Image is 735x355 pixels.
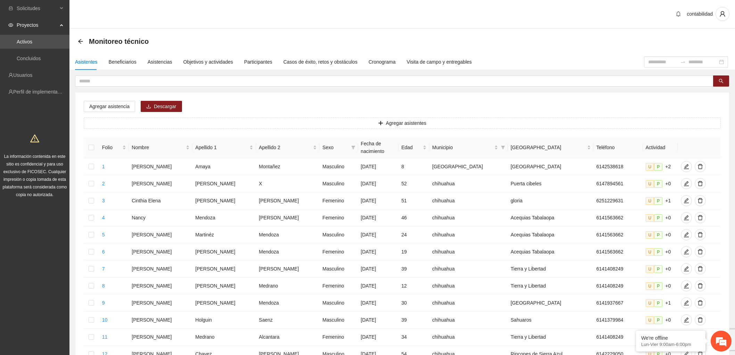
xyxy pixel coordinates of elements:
[508,226,594,243] td: Acequias Tabalaopa
[102,249,105,255] a: 6
[192,243,256,260] td: [PERSON_NAME]
[358,260,399,277] td: [DATE]
[192,192,256,209] td: [PERSON_NAME]
[154,103,176,110] span: Descargar
[646,299,654,307] span: U
[429,295,508,312] td: chihuahua
[643,175,678,192] td: +0
[183,58,233,66] div: Objetivos y actividades
[256,312,320,329] td: Saenz
[654,248,662,256] span: P
[681,317,692,323] span: edit
[102,317,108,323] a: 10
[508,295,594,312] td: [GEOGRAPHIC_DATA]
[681,198,692,203] span: edit
[320,260,358,277] td: Masculino
[398,175,429,192] td: 52
[398,243,429,260] td: 19
[256,295,320,312] td: Mendoza
[358,243,399,260] td: [DATE]
[681,232,692,237] span: edit
[102,144,121,151] span: Folio
[256,277,320,295] td: Medrano
[320,329,358,346] td: Femenino
[508,192,594,209] td: gloria
[320,277,358,295] td: Femenino
[713,75,729,87] button: search
[654,180,662,188] span: P
[75,58,98,66] div: Asistentes
[129,295,192,312] td: [PERSON_NAME]
[320,158,358,175] td: Masculino
[13,89,67,95] a: Perfil de implementadora
[695,297,706,308] button: delete
[654,231,662,239] span: P
[429,226,508,243] td: chihuahua
[594,295,643,312] td: 6141937667
[719,79,724,84] span: search
[99,137,129,158] th: Folio
[256,260,320,277] td: [PERSON_NAME]
[695,266,705,272] span: delete
[256,137,320,158] th: Apellido 2
[681,280,692,291] button: edit
[17,39,32,45] a: Activos
[30,134,39,143] span: warning
[398,260,429,277] td: 39
[8,23,13,27] span: eye
[192,226,256,243] td: Martinéz
[695,229,706,240] button: delete
[695,314,706,325] button: delete
[129,175,192,192] td: [PERSON_NAME]
[680,59,686,65] span: to
[673,8,684,19] button: bell
[89,36,149,47] span: Monitoreo técnico
[192,277,256,295] td: [PERSON_NAME]
[681,181,692,186] span: edit
[129,158,192,175] td: [PERSON_NAME]
[429,260,508,277] td: chihuahua
[320,209,358,226] td: Femenino
[256,175,320,192] td: X
[398,209,429,226] td: 46
[195,144,248,151] span: Apellido 1
[654,282,662,290] span: P
[654,163,662,171] span: P
[429,312,508,329] td: chihuahua
[192,137,256,158] th: Apellido 1
[320,243,358,260] td: Femenino
[256,329,320,346] td: Alcantara
[695,215,705,220] span: delete
[594,137,643,158] th: Teléfono
[695,212,706,223] button: delete
[358,312,399,329] td: [DATE]
[680,59,686,65] span: swap-right
[681,249,692,255] span: edit
[320,192,358,209] td: Femenino
[192,329,256,346] td: Medrano
[358,137,399,158] th: Fecha de nacimiento
[594,312,643,329] td: 6141379984
[129,137,192,158] th: Nombre
[129,192,192,209] td: Cinthia Elena
[129,243,192,260] td: [PERSON_NAME]
[102,198,105,203] a: 3
[13,72,32,78] a: Usuarios
[102,181,105,186] a: 2
[102,283,105,289] a: 8
[358,277,399,295] td: [DATE]
[681,297,692,308] button: edit
[681,229,692,240] button: edit
[681,178,692,189] button: edit
[398,192,429,209] td: 51
[256,158,320,175] td: Montañez
[681,266,692,272] span: edit
[511,144,586,151] span: [GEOGRAPHIC_DATA]
[102,334,108,340] a: 11
[192,158,256,175] td: Amaya
[654,316,662,324] span: P
[594,260,643,277] td: 6141408249
[146,104,151,110] span: download
[398,312,429,329] td: 39
[681,212,692,223] button: edit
